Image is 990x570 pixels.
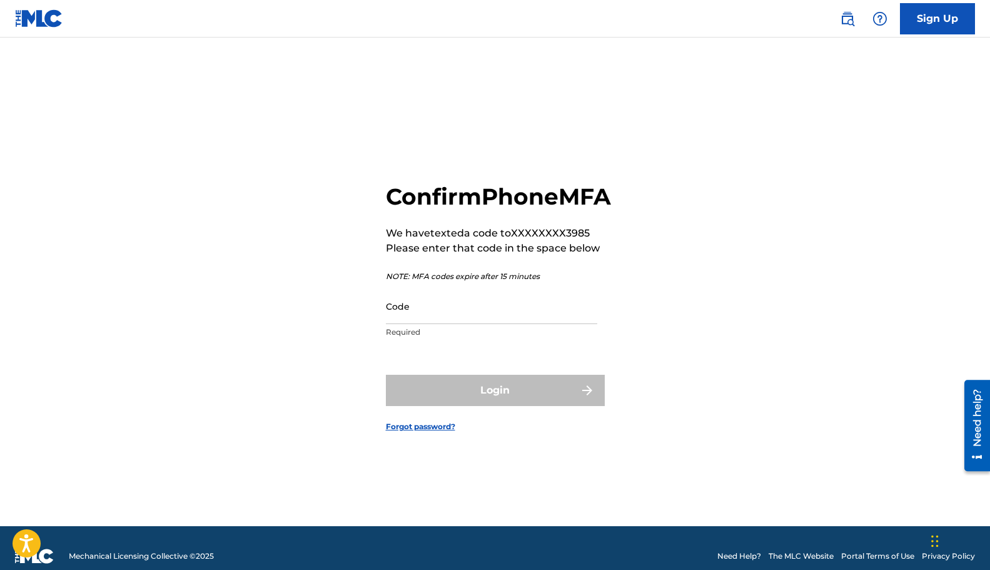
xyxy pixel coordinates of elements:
[922,551,975,562] a: Privacy Policy
[841,551,914,562] a: Portal Terms of Use
[835,6,860,31] a: Public Search
[955,375,990,476] iframe: Resource Center
[840,11,855,26] img: search
[15,549,54,564] img: logo
[931,522,939,560] div: Drag
[386,226,611,241] p: We have texted a code to XXXXXXXX3985
[927,510,990,570] iframe: Chat Widget
[69,551,214,562] span: Mechanical Licensing Collective © 2025
[900,3,975,34] a: Sign Up
[15,9,63,28] img: MLC Logo
[386,183,611,211] h2: Confirm Phone MFA
[386,327,597,338] p: Required
[717,551,761,562] a: Need Help?
[872,11,887,26] img: help
[386,271,611,282] p: NOTE: MFA codes expire after 15 minutes
[386,421,455,432] a: Forgot password?
[769,551,834,562] a: The MLC Website
[386,241,611,256] p: Please enter that code in the space below
[867,6,892,31] div: Help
